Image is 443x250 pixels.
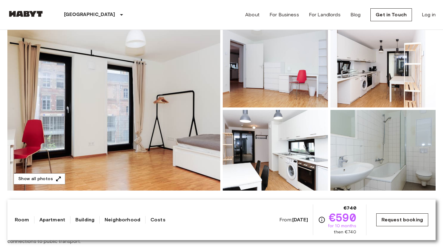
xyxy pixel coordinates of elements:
[64,11,115,18] p: [GEOGRAPHIC_DATA]
[318,216,325,224] svg: Check cost overview for full price breakdown. Please note that discounts apply to new joiners onl...
[350,11,361,18] a: Blog
[245,11,260,18] a: About
[328,223,356,229] span: for 10 months
[7,11,44,17] img: Habyt
[7,27,220,191] img: Marketing picture of unit DE-03-036-02M
[330,110,436,191] img: Picture of unit DE-03-036-02M
[14,173,65,185] button: Show all photos
[269,11,299,18] a: For Business
[223,27,328,107] img: Picture of unit DE-03-036-02M
[330,27,436,107] img: Picture of unit DE-03-036-02M
[39,216,65,224] a: Apartment
[292,217,308,223] b: [DATE]
[334,229,356,235] span: then €740
[422,11,436,18] a: Log in
[75,216,94,224] a: Building
[376,213,428,226] a: Request booking
[150,216,166,224] a: Costs
[279,216,308,223] span: From:
[223,110,328,191] img: Picture of unit DE-03-036-02M
[344,204,356,212] span: €740
[329,212,356,223] span: €590
[105,216,140,224] a: Neighborhood
[370,8,412,21] a: Get in Touch
[309,11,341,18] a: For Landlords
[15,216,29,224] a: Room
